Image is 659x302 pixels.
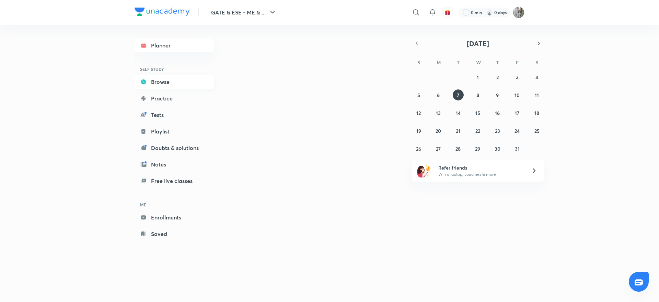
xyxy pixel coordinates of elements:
a: Practice [135,91,214,105]
abbr: October 6, 2025 [437,92,440,98]
button: October 1, 2025 [472,72,483,83]
button: October 4, 2025 [531,72,542,83]
a: Tests [135,108,214,122]
abbr: Friday [516,59,519,66]
a: Notes [135,158,214,171]
button: [DATE] [421,39,534,48]
abbr: October 26, 2025 [416,145,421,152]
img: Company Logo [135,8,190,16]
abbr: Saturday [535,59,538,66]
abbr: October 3, 2025 [516,74,519,80]
abbr: October 13, 2025 [436,110,441,116]
abbr: October 2, 2025 [496,74,499,80]
button: October 14, 2025 [453,107,464,118]
h6: ME [135,199,214,211]
abbr: October 14, 2025 [456,110,461,116]
a: Doubts & solutions [135,141,214,155]
button: October 25, 2025 [531,125,542,136]
a: Saved [135,227,214,241]
abbr: October 30, 2025 [495,145,500,152]
abbr: October 27, 2025 [436,145,441,152]
button: October 10, 2025 [512,89,523,100]
button: October 21, 2025 [453,125,464,136]
a: Free live classes [135,174,214,188]
abbr: October 16, 2025 [495,110,500,116]
button: October 26, 2025 [413,143,424,154]
abbr: October 28, 2025 [455,145,461,152]
abbr: October 4, 2025 [535,74,538,80]
button: October 20, 2025 [433,125,444,136]
abbr: October 9, 2025 [496,92,499,98]
button: October 9, 2025 [492,89,503,100]
button: October 13, 2025 [433,107,444,118]
a: Planner [135,39,214,52]
button: October 7, 2025 [453,89,464,100]
button: October 27, 2025 [433,143,444,154]
button: October 5, 2025 [413,89,424,100]
h6: Refer friends [438,164,523,171]
abbr: October 31, 2025 [515,145,520,152]
abbr: October 7, 2025 [457,92,459,98]
img: streak [486,9,493,16]
button: October 18, 2025 [531,107,542,118]
button: October 12, 2025 [413,107,424,118]
button: October 19, 2025 [413,125,424,136]
abbr: October 15, 2025 [475,110,480,116]
img: Koushik Dhenki [513,7,524,18]
button: October 28, 2025 [453,143,464,154]
p: Win a laptop, vouchers & more [438,171,523,177]
abbr: October 10, 2025 [515,92,520,98]
button: October 31, 2025 [512,143,523,154]
a: Enrollments [135,211,214,224]
abbr: October 24, 2025 [515,128,520,134]
abbr: October 19, 2025 [416,128,421,134]
button: October 23, 2025 [492,125,503,136]
abbr: October 18, 2025 [534,110,539,116]
button: avatar [442,7,453,18]
button: GATE & ESE - ME & ... [207,6,281,19]
abbr: October 25, 2025 [534,128,540,134]
abbr: October 11, 2025 [535,92,539,98]
abbr: October 8, 2025 [476,92,479,98]
button: October 6, 2025 [433,89,444,100]
abbr: October 23, 2025 [495,128,500,134]
button: October 24, 2025 [512,125,523,136]
button: October 11, 2025 [531,89,542,100]
h6: SELF STUDY [135,63,214,75]
button: October 22, 2025 [472,125,483,136]
button: October 16, 2025 [492,107,503,118]
a: Company Logo [135,8,190,18]
abbr: Wednesday [476,59,481,66]
abbr: Monday [437,59,441,66]
span: [DATE] [467,39,489,48]
a: Browse [135,75,214,89]
img: avatar [444,9,451,15]
abbr: October 17, 2025 [515,110,519,116]
abbr: October 20, 2025 [436,128,441,134]
abbr: October 5, 2025 [417,92,420,98]
a: Playlist [135,125,214,138]
button: October 17, 2025 [512,107,523,118]
button: October 29, 2025 [472,143,483,154]
abbr: Thursday [496,59,499,66]
abbr: October 1, 2025 [477,74,479,80]
button: October 30, 2025 [492,143,503,154]
button: October 8, 2025 [472,89,483,100]
abbr: October 22, 2025 [475,128,480,134]
abbr: October 29, 2025 [475,145,480,152]
abbr: October 12, 2025 [416,110,421,116]
button: October 15, 2025 [472,107,483,118]
button: October 2, 2025 [492,72,503,83]
abbr: Tuesday [457,59,460,66]
abbr: Sunday [417,59,420,66]
abbr: October 21, 2025 [456,128,460,134]
button: October 3, 2025 [512,72,523,83]
img: referral [417,164,431,177]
